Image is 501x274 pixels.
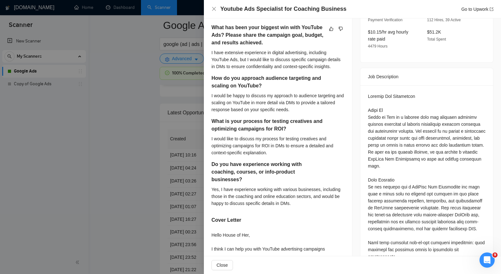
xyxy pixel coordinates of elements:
span: 4479 Hours [368,44,388,48]
span: Close [217,262,228,269]
h5: Cover Letter [211,216,241,224]
button: Close [211,260,233,270]
h5: What is your process for testing creatives and optimizing campaigns for ROI? [211,118,325,133]
span: export [490,7,493,11]
span: $51.2K [427,29,441,35]
span: Payment Verification [368,18,402,22]
div: I would be happy to discuss my approach to audience targeting and scaling on YouTube in more deta... [211,92,345,113]
span: like [329,26,333,31]
button: Close [211,6,217,12]
a: Go to Upworkexport [461,7,493,12]
div: I would like to discuss my process for testing creatives and optimizing campaigns for ROI in DMs ... [211,135,345,156]
span: $10.15/hr avg hourly rate paid [368,29,408,41]
span: dislike [339,26,343,31]
h4: Youtube Ads Specialist for Coaching Business [220,5,346,13]
span: close [211,6,217,11]
div: I have extensive experience in digital advertising, including YouTube Ads, but I would like to di... [211,49,345,70]
span: Total Spent [427,37,446,41]
h5: How do you approach audience targeting and scaling on YouTube? [211,74,325,90]
div: Job Description [368,68,486,85]
div: Yes, I have experience working with various businesses, including those in the coaching and onlin... [211,186,345,207]
h5: What has been your biggest win with YouTube Ads? Please share the campaign goal, budget, and resu... [211,24,325,47]
iframe: Intercom live chat [480,252,495,268]
span: 9 [492,252,498,258]
span: 112 Hires, 39 Active [427,18,461,22]
button: like [327,25,335,33]
button: dislike [337,25,345,33]
h5: Do you have experience working with coaching, courses, or info-product businesses? [211,161,325,183]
